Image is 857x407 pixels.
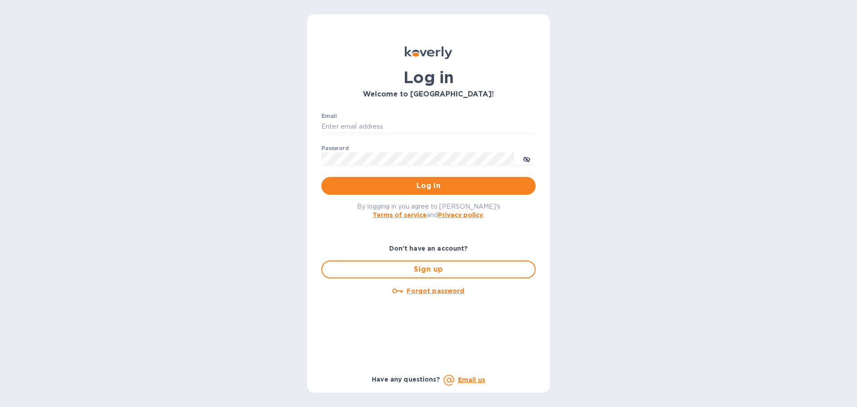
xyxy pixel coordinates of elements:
[321,68,536,87] h1: Log in
[407,287,464,294] u: Forgot password
[329,264,528,275] span: Sign up
[438,211,483,218] a: Privacy policy
[389,245,468,252] b: Don't have an account?
[405,46,452,59] img: Koverly
[357,203,500,218] span: By logging in you agree to [PERSON_NAME]'s and .
[321,260,536,278] button: Sign up
[321,146,349,151] label: Password
[373,211,427,218] a: Terms of service
[321,177,536,195] button: Log in
[329,180,528,191] span: Log in
[372,376,440,383] b: Have any questions?
[321,113,337,119] label: Email
[321,90,536,99] h3: Welcome to [GEOGRAPHIC_DATA]!
[518,150,536,168] button: toggle password visibility
[458,376,485,383] a: Email us
[321,120,536,134] input: Enter email address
